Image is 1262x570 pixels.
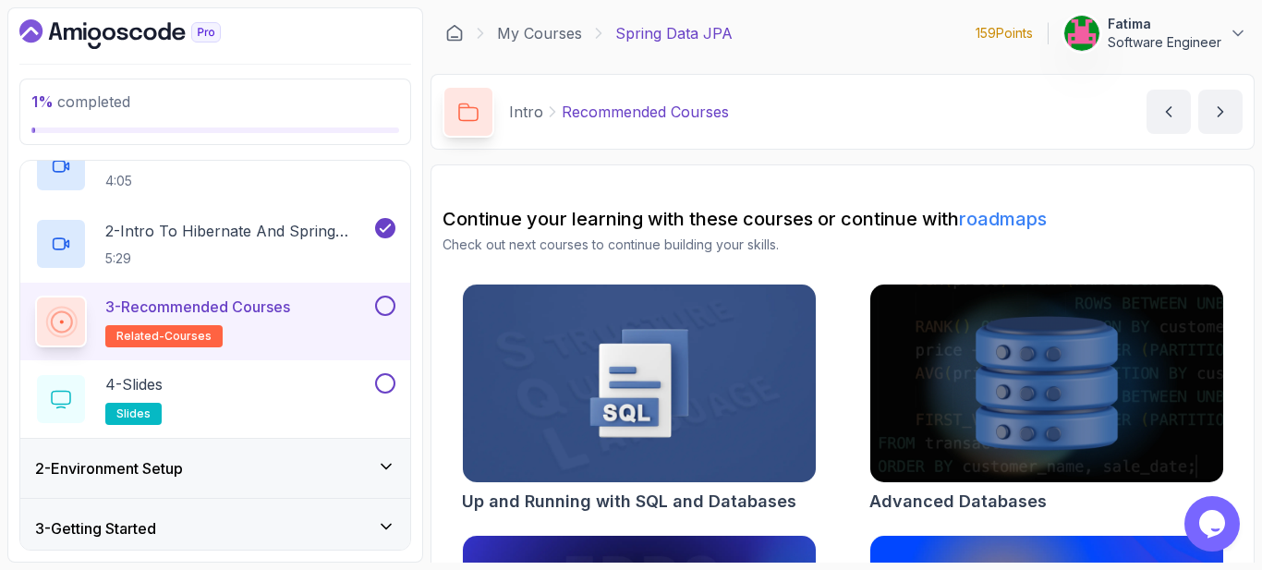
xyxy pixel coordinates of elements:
[35,517,156,540] h3: 3 - Getting Started
[497,22,582,44] a: My Courses
[462,489,796,515] h2: Up and Running with SQL and Databases
[105,296,290,318] p: 3 - Recommended Courses
[105,373,163,395] p: 4 - Slides
[116,406,151,421] span: slides
[20,499,410,558] button: 3-Getting Started
[19,19,263,49] a: Dashboard
[105,220,371,242] p: 2 - Intro To Hibernate And Spring Data Jpa
[1184,496,1244,552] iframe: chat widget
[562,101,729,123] p: Recommended Courses
[105,249,371,268] p: 5:29
[509,101,543,123] p: Intro
[462,284,817,515] a: Up and Running with SQL and Databases cardUp and Running with SQL and Databases
[870,285,1223,482] img: Advanced Databases card
[445,24,464,42] a: Dashboard
[959,208,1047,230] a: roadmaps
[869,284,1224,515] a: Advanced Databases cardAdvanced Databases
[869,489,1047,515] h2: Advanced Databases
[105,172,223,190] p: 4:05
[31,92,130,111] span: completed
[20,439,410,498] button: 2-Environment Setup
[1147,90,1191,134] button: previous content
[35,218,395,270] button: 2-Intro To Hibernate And Spring Data Jpa5:29
[1108,33,1221,52] p: Software Engineer
[1198,90,1243,134] button: next content
[443,206,1243,232] h2: Continue your learning with these courses or continue with
[1064,16,1099,51] img: user profile image
[35,457,183,479] h3: 2 - Environment Setup
[35,296,395,347] button: 3-Recommended Coursesrelated-courses
[116,329,212,344] span: related-courses
[35,373,395,425] button: 4-Slidesslides
[31,92,54,111] span: 1 %
[615,22,733,44] p: Spring Data JPA
[1108,15,1221,33] p: Fatima
[463,285,816,482] img: Up and Running with SQL and Databases card
[443,236,1243,254] p: Check out next courses to continue building your skills.
[35,140,395,192] button: 1-Course Outline4:05
[976,24,1033,42] p: 159 Points
[1063,15,1247,52] button: user profile imageFatimaSoftware Engineer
